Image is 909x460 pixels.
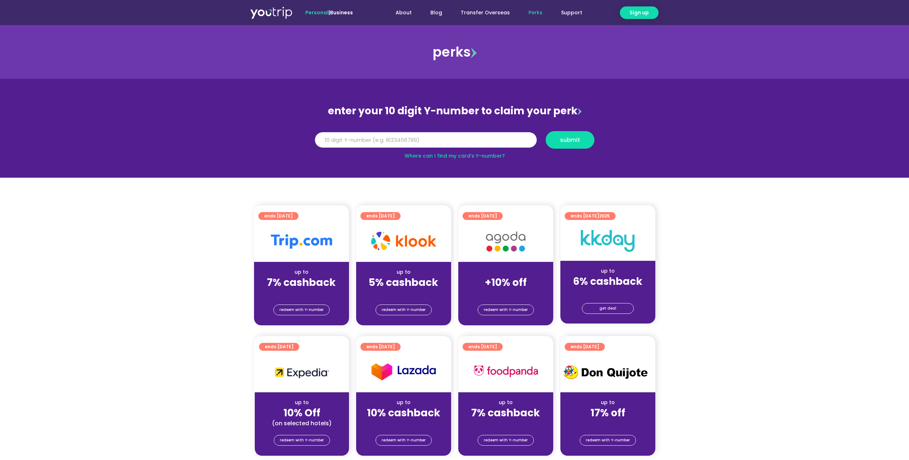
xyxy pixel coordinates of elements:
[464,399,547,406] div: up to
[315,131,594,154] form: Y Number
[566,288,650,296] div: (for stays only)
[259,343,299,351] a: ends [DATE]
[463,212,503,220] a: ends [DATE]
[599,303,616,313] span: get deal
[552,6,592,19] a: Support
[260,289,343,297] div: (for stays only)
[566,420,650,427] div: (for stays only)
[565,343,605,351] a: ends [DATE]
[366,343,395,351] span: ends [DATE]
[366,212,395,220] span: ends [DATE]
[485,275,527,289] strong: +10% off
[565,212,616,220] a: ends [DATE]2025
[369,275,438,289] strong: 5% cashback
[463,343,503,351] a: ends [DATE]
[478,435,534,446] a: redeem with Y-number
[464,289,547,297] div: (for stays only)
[362,289,445,297] div: (for stays only)
[264,212,293,220] span: ends [DATE]
[375,305,432,315] a: redeem with Y-number
[599,213,610,219] span: 2025
[274,435,330,446] a: redeem with Y-number
[367,406,440,420] strong: 10% cashback
[382,305,426,315] span: redeem with Y-number
[279,305,324,315] span: redeem with Y-number
[405,152,505,159] a: Where can I find my card’s Y-number?
[283,406,320,420] strong: 10% Off
[305,9,353,16] span: |
[386,6,421,19] a: About
[265,343,293,351] span: ends [DATE]
[484,305,528,315] span: redeem with Y-number
[566,267,650,275] div: up to
[582,303,634,314] a: get deal
[468,212,497,220] span: ends [DATE]
[382,435,426,445] span: redeem with Y-number
[260,399,343,406] div: up to
[305,9,329,16] span: Personal
[258,212,298,220] a: ends [DATE]
[484,435,528,445] span: redeem with Y-number
[586,435,630,445] span: redeem with Y-number
[478,305,534,315] a: redeem with Y-number
[468,343,497,351] span: ends [DATE]
[375,435,432,446] a: redeem with Y-number
[451,6,519,19] a: Transfer Overseas
[464,420,547,427] div: (for stays only)
[499,268,512,275] span: up to
[260,420,343,427] div: (on selected hotels)
[267,275,336,289] strong: 7% cashback
[360,212,401,220] a: ends [DATE]
[315,132,537,148] input: 10 digit Y-number (e.g. 8123456789)
[421,6,451,19] a: Blog
[362,399,445,406] div: up to
[471,406,540,420] strong: 7% cashback
[311,102,598,120] div: enter your 10 digit Y-number to claim your perk
[519,6,552,19] a: Perks
[362,268,445,276] div: up to
[580,435,636,446] a: redeem with Y-number
[260,268,343,276] div: up to
[560,137,580,143] span: submit
[570,212,610,220] span: ends [DATE]
[330,9,353,16] a: Business
[590,406,625,420] strong: 17% off
[273,305,330,315] a: redeem with Y-number
[546,131,594,149] button: submit
[630,9,649,16] span: Sign up
[573,274,642,288] strong: 6% cashback
[570,343,599,351] span: ends [DATE]
[360,343,401,351] a: ends [DATE]
[566,399,650,406] div: up to
[372,6,592,19] nav: Menu
[362,420,445,427] div: (for stays only)
[280,435,324,445] span: redeem with Y-number
[620,6,659,19] a: Sign up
